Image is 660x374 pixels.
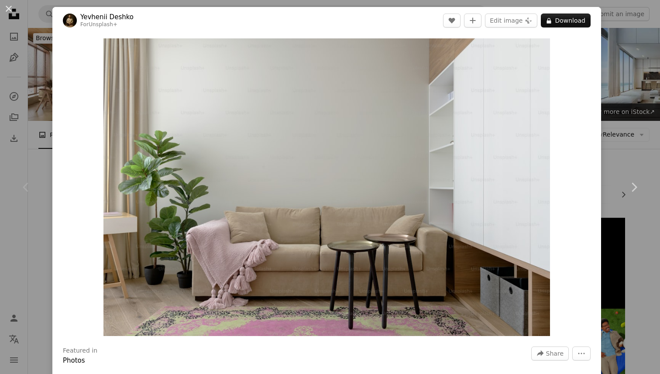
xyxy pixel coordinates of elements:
[80,13,134,21] a: Yevhenii Deshko
[531,347,569,360] button: Share this image
[80,21,134,28] div: For
[63,357,85,364] a: Photos
[541,14,591,27] button: Download
[572,347,591,360] button: More Actions
[464,14,481,27] button: Add to Collection
[63,347,97,355] h3: Featured in
[485,14,537,27] button: Edit image
[89,21,117,27] a: Unsplash+
[63,14,77,27] img: Go to Yevhenii Deshko's profile
[103,38,550,336] img: a living room filled with furniture and a pink rug
[546,347,564,360] span: Share
[608,145,660,229] a: Next
[443,14,461,27] button: Like
[103,38,550,336] button: Zoom in on this image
